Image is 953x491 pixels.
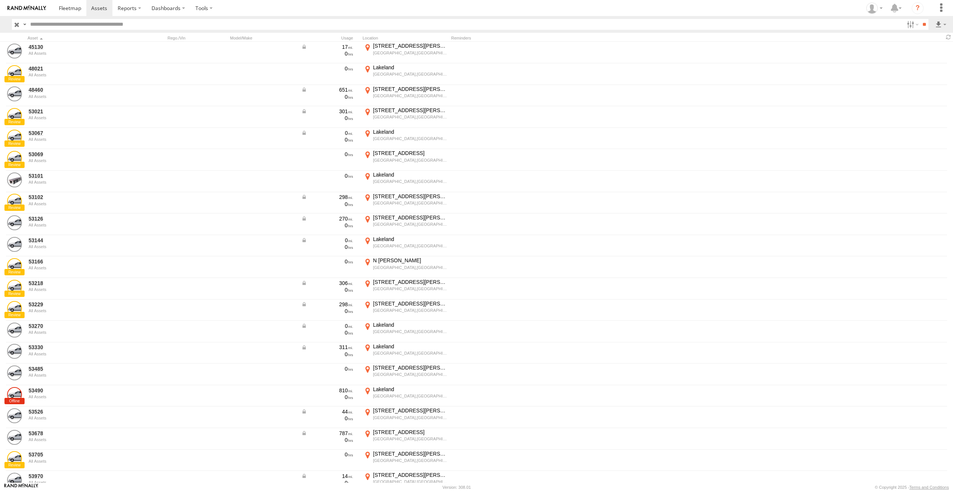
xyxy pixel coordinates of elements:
div: [STREET_ADDRESS][PERSON_NAME][PERSON_NAME] [373,279,447,285]
div: undefined [29,73,131,77]
div: undefined [29,330,131,335]
div: undefined [29,416,131,420]
div: undefined [29,266,131,270]
label: Click to View Current Location [363,386,448,406]
a: View Asset Details [7,430,22,445]
div: 0 [301,437,353,443]
a: 53144 [29,237,131,244]
div: Lakeland [373,236,447,243]
label: Click to View Current Location [363,279,448,299]
a: View Asset Details [7,408,22,423]
label: Click to View Current Location [363,236,448,256]
label: Click to View Current Location [363,300,448,320]
div: 810 [301,387,353,394]
label: Export results as... [934,19,947,30]
a: 53705 [29,451,131,458]
label: Click to View Current Location [363,343,448,363]
div: [GEOGRAPHIC_DATA],[GEOGRAPHIC_DATA] [373,308,447,313]
div: [GEOGRAPHIC_DATA],[GEOGRAPHIC_DATA] [373,329,447,334]
a: View Asset Details [7,280,22,295]
label: Click to View Current Location [363,107,448,127]
div: 0 [301,244,353,250]
div: [GEOGRAPHIC_DATA],[GEOGRAPHIC_DATA] [373,436,447,441]
div: undefined [29,480,131,485]
a: View Asset Details [7,344,22,359]
div: Data from Vehicle CANbus [301,108,353,115]
div: Usage [300,35,360,41]
div: 0 [301,136,353,143]
a: 53970 [29,473,131,479]
div: [GEOGRAPHIC_DATA],[GEOGRAPHIC_DATA] [373,222,447,227]
div: undefined [29,51,131,56]
a: View Asset Details [7,130,22,145]
a: 53126 [29,215,131,222]
div: Lakeland [373,64,447,71]
a: Visit our Website [4,484,38,491]
div: [GEOGRAPHIC_DATA],[GEOGRAPHIC_DATA] [373,479,447,484]
div: undefined [29,373,131,377]
div: undefined [29,180,131,184]
a: View Asset Details [7,387,22,402]
div: undefined [29,158,131,163]
div: undefined [29,459,131,463]
a: View Asset Details [7,473,22,488]
a: 53526 [29,408,131,415]
div: [STREET_ADDRESS][PERSON_NAME][PERSON_NAME] [373,193,447,200]
a: 53067 [29,130,131,136]
div: undefined [29,308,131,313]
div: Lakeland [373,129,447,135]
div: [STREET_ADDRESS][PERSON_NAME][PERSON_NAME] [373,107,447,114]
div: undefined [29,202,131,206]
label: Search Filter Options [904,19,920,30]
a: View Asset Details [7,237,22,252]
div: 0 [301,151,353,158]
a: Terms and Conditions [909,485,949,490]
div: Data from Vehicle CANbus [301,237,353,244]
div: [GEOGRAPHIC_DATA],[GEOGRAPHIC_DATA] [373,393,447,399]
div: Data from Vehicle CANbus [301,473,353,479]
div: [STREET_ADDRESS][PERSON_NAME][PERSON_NAME] [373,472,447,478]
img: rand-logo.svg [7,6,46,11]
div: Data from Vehicle CANbus [301,44,353,50]
div: 0 [301,258,353,265]
div: [GEOGRAPHIC_DATA],[GEOGRAPHIC_DATA] [373,179,447,184]
div: Data from Vehicle CANbus [301,430,353,437]
a: 53678 [29,430,131,437]
label: Click to View Current Location [363,364,448,384]
div: Lakeland [373,343,447,350]
div: [STREET_ADDRESS][PERSON_NAME][PERSON_NAME] [373,450,447,457]
div: [GEOGRAPHIC_DATA],[GEOGRAPHIC_DATA] [373,415,447,420]
label: Click to View Current Location [363,257,448,277]
div: undefined [29,395,131,399]
div: 0 [301,329,353,336]
a: View Asset Details [7,365,22,380]
label: Click to View Current Location [363,150,448,170]
div: [STREET_ADDRESS] [373,429,447,435]
label: Click to View Current Location [363,129,448,149]
div: 0 [301,479,353,486]
div: 0 [301,351,353,358]
div: Data from Vehicle CANbus [301,344,353,351]
div: 0 [301,65,353,72]
div: [STREET_ADDRESS][PERSON_NAME][PERSON_NAME] [373,300,447,307]
a: View Asset Details [7,151,22,166]
div: 0 [301,415,353,422]
a: 53166 [29,258,131,265]
a: 53490 [29,387,131,394]
div: 0 [301,222,353,229]
div: 0 [301,115,353,121]
div: [GEOGRAPHIC_DATA],[GEOGRAPHIC_DATA] [373,114,447,120]
div: 0 [301,286,353,293]
div: [GEOGRAPHIC_DATA],[GEOGRAPHIC_DATA] [373,136,447,141]
div: [GEOGRAPHIC_DATA],[GEOGRAPHIC_DATA] [373,200,447,206]
label: Click to View Current Location [363,214,448,234]
div: [STREET_ADDRESS][PERSON_NAME][PERSON_NAME] [373,42,447,49]
a: View Asset Details [7,301,22,316]
a: 45130 [29,44,131,50]
a: View Asset Details [7,323,22,338]
div: Reminders [451,35,570,41]
a: View Asset Details [7,108,22,123]
div: undefined [29,115,131,120]
div: [GEOGRAPHIC_DATA],[GEOGRAPHIC_DATA] [373,372,447,377]
i: ? [912,2,924,14]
